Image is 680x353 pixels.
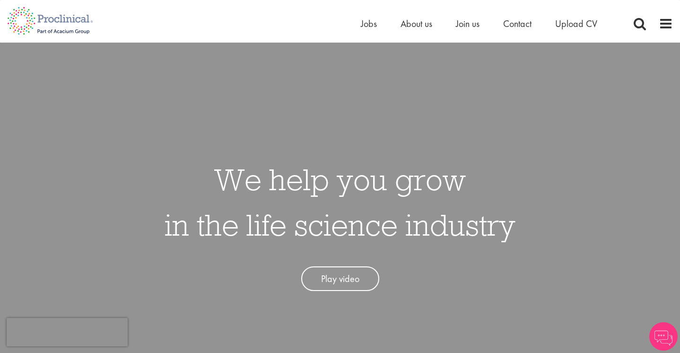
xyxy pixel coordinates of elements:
a: Play video [301,266,379,291]
a: Join us [456,18,479,30]
a: Upload CV [555,18,597,30]
h1: We help you grow in the life science industry [165,157,515,247]
img: Chatbot [649,322,678,351]
a: Contact [503,18,532,30]
a: About us [401,18,432,30]
a: Jobs [361,18,377,30]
